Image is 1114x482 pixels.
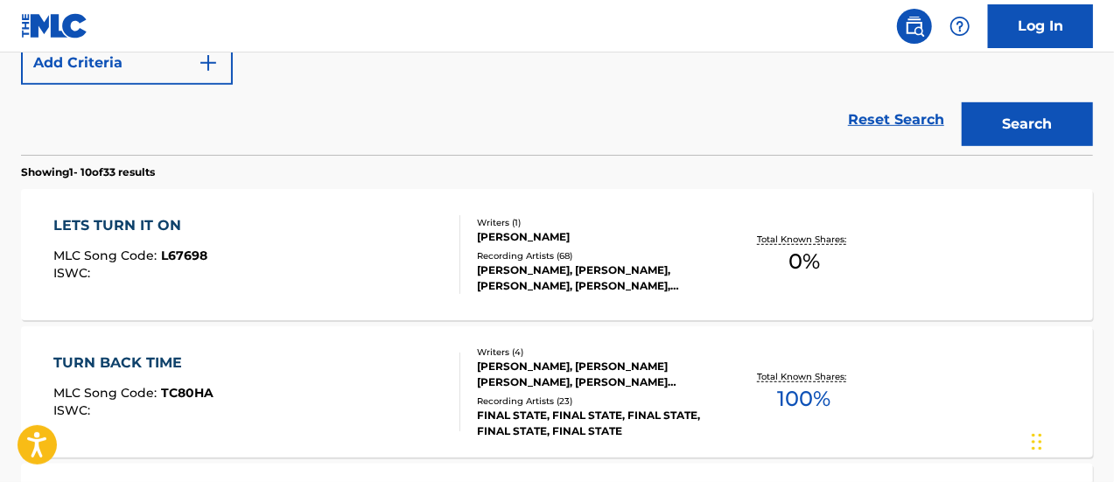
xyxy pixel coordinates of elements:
div: [PERSON_NAME], [PERSON_NAME], [PERSON_NAME], [PERSON_NAME], [PERSON_NAME] [477,262,715,294]
p: Total Known Shares: [758,233,851,246]
img: search [904,16,925,37]
div: Writers ( 4 ) [477,346,715,359]
span: 0 % [788,246,820,277]
span: ISWC : [53,402,95,418]
button: Search [962,102,1093,146]
div: TURN BACK TIME [53,353,214,374]
div: Recording Artists ( 68 ) [477,249,715,262]
a: Log In [988,4,1093,48]
span: MLC Song Code : [53,248,161,263]
div: Recording Artists ( 23 ) [477,395,715,408]
div: LETS TURN IT ON [53,215,207,236]
p: Showing 1 - 10 of 33 results [21,164,155,180]
div: Drag [1032,416,1042,468]
div: Writers ( 1 ) [477,216,715,229]
img: help [949,16,970,37]
div: [PERSON_NAME], [PERSON_NAME] [PERSON_NAME], [PERSON_NAME] [PERSON_NAME], [PERSON_NAME] [477,359,715,390]
img: MLC Logo [21,13,88,38]
p: Total Known Shares: [758,370,851,383]
a: Reset Search [839,101,953,139]
span: MLC Song Code : [53,385,161,401]
button: Add Criteria [21,41,233,85]
a: TURN BACK TIMEMLC Song Code:TC80HAISWC:Writers (4)[PERSON_NAME], [PERSON_NAME] [PERSON_NAME], [PE... [21,326,1093,458]
div: Help [942,9,977,44]
span: L67698 [161,248,207,263]
iframe: Chat Widget [1026,398,1114,482]
a: LETS TURN IT ONMLC Song Code:L67698ISWC:Writers (1)[PERSON_NAME]Recording Artists (68)[PERSON_NAM... [21,189,1093,320]
div: [PERSON_NAME] [477,229,715,245]
span: 100 % [778,383,831,415]
span: ISWC : [53,265,95,281]
div: FINAL STATE, FINAL STATE, FINAL STATE, FINAL STATE, FINAL STATE [477,408,715,439]
img: 9d2ae6d4665cec9f34b9.svg [198,52,219,73]
span: TC80HA [161,385,214,401]
a: Public Search [897,9,932,44]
